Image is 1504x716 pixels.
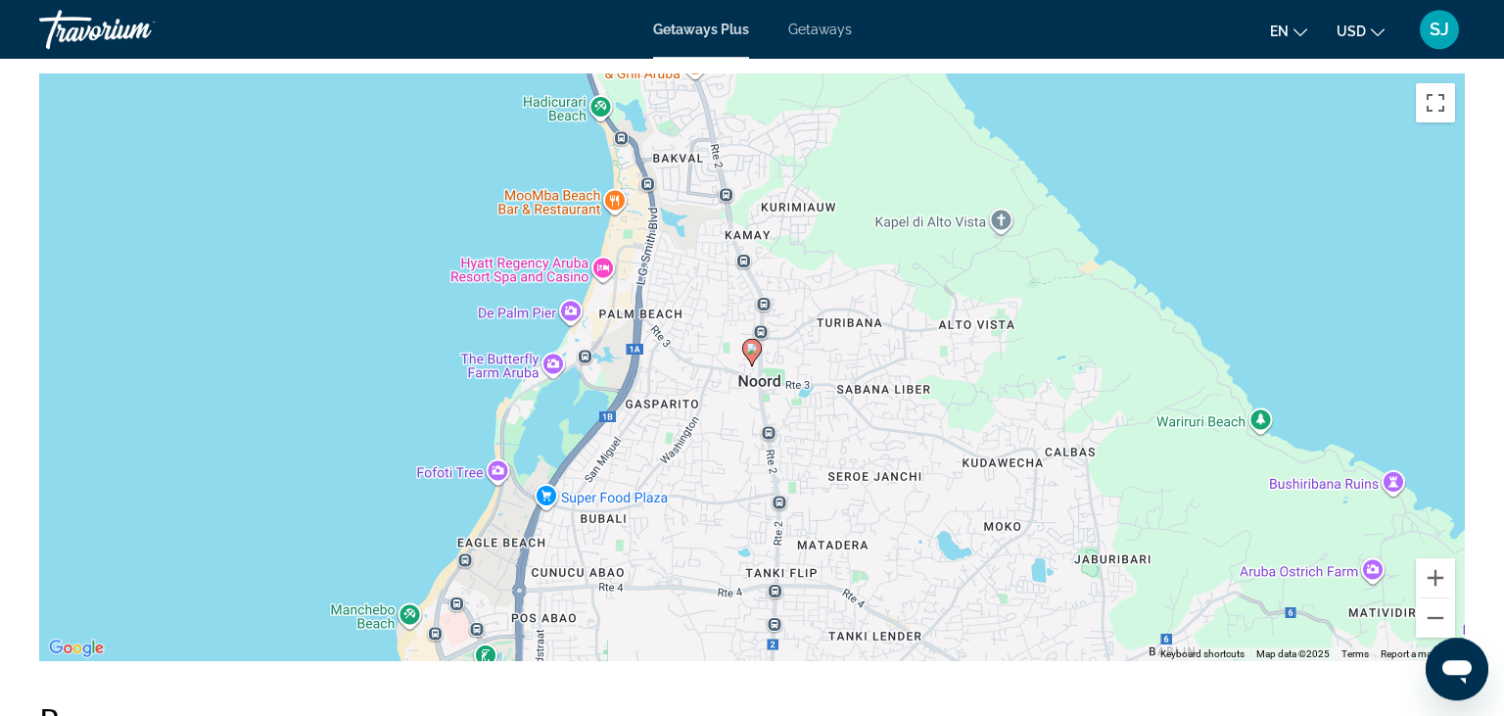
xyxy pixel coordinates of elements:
button: Change language [1270,17,1307,45]
button: Change currency [1337,17,1385,45]
a: Travorium [39,4,235,55]
span: USD [1337,24,1366,39]
button: Zoom in [1416,558,1455,597]
a: Report a map error [1381,648,1459,659]
span: SJ [1430,20,1449,39]
button: Keyboard shortcuts [1160,647,1245,661]
a: Getaways Plus [653,22,749,37]
button: User Menu [1414,9,1465,50]
a: Terms (opens in new tab) [1341,648,1369,659]
img: Google [44,636,109,661]
iframe: Button to launch messaging window [1426,638,1488,700]
button: Zoom out [1416,598,1455,638]
button: Toggle fullscreen view [1416,83,1455,122]
a: Getaways [788,22,852,37]
span: Map data ©2025 [1256,648,1330,659]
a: Open this area in Google Maps (opens a new window) [44,636,109,661]
span: en [1270,24,1289,39]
